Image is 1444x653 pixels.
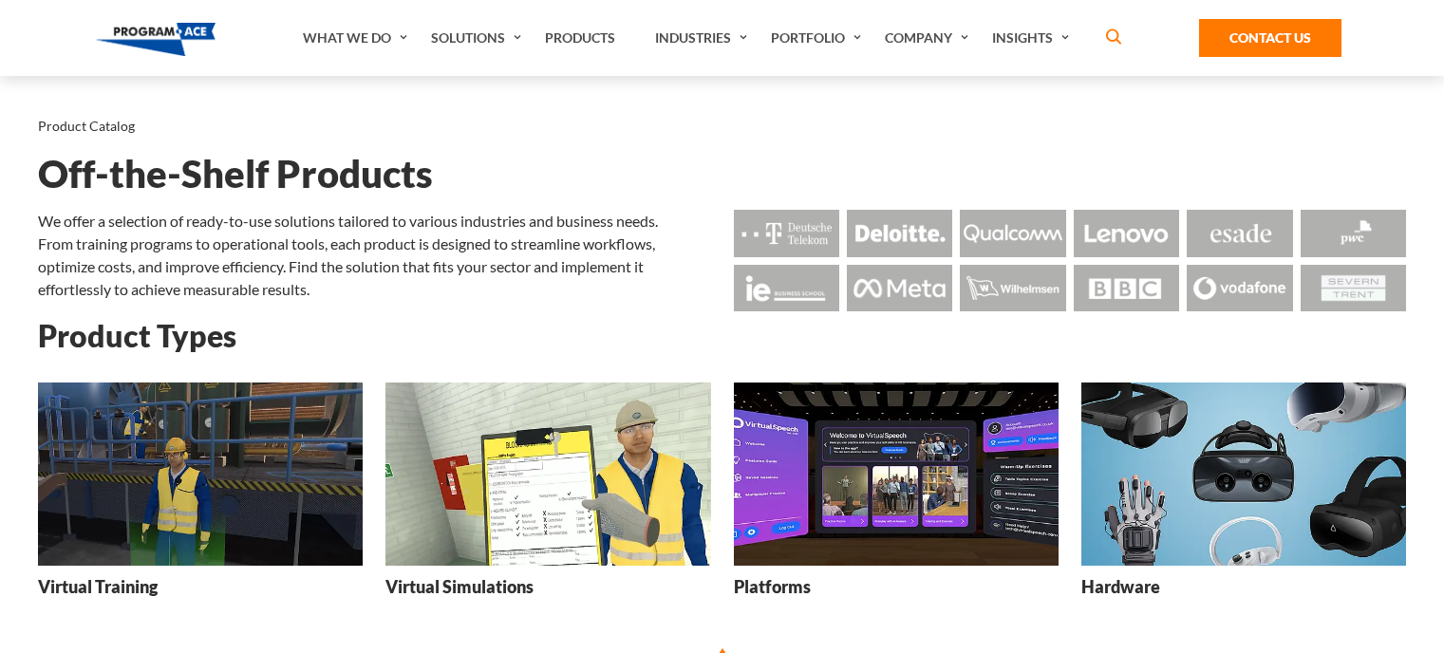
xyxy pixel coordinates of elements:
[847,265,952,311] img: Logo - Meta
[1199,19,1341,57] a: Contact Us
[734,382,1059,566] img: Platforms
[38,114,135,139] li: Product Catalog
[734,382,1059,612] a: Platforms
[847,210,952,256] img: Logo - Deloitte
[1081,382,1406,612] a: Hardware
[1081,382,1406,566] img: Hardware
[1301,265,1406,311] img: Logo - Seven Trent
[385,382,710,566] img: Virtual Simulations
[1081,575,1160,599] h3: Hardware
[38,319,1406,352] h2: Product Types
[960,210,1065,256] img: Logo - Qualcomm
[1187,265,1292,311] img: Logo - Vodafone
[38,210,711,233] p: We offer a selection of ready-to-use solutions tailored to various industries and business needs.
[38,114,1406,139] nav: breadcrumb
[385,575,534,599] h3: Virtual Simulations
[1074,210,1179,256] img: Logo - Lenovo
[1074,265,1179,311] img: Logo - BBC
[1187,210,1292,256] img: Logo - Esade
[960,265,1065,311] img: Logo - Wilhemsen
[38,158,1406,191] h1: Off-the-Shelf Products
[734,210,839,256] img: Logo - Deutsche Telekom
[38,575,158,599] h3: Virtual Training
[38,382,363,612] a: Virtual Training
[38,233,711,301] p: From training programs to operational tools, each product is designed to streamline workflows, op...
[734,265,839,311] img: Logo - Ie Business School
[734,575,811,599] h3: Platforms
[96,23,216,56] img: Program-Ace
[1301,210,1406,256] img: Logo - Pwc
[38,382,363,566] img: Virtual Training
[385,382,710,612] a: Virtual Simulations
